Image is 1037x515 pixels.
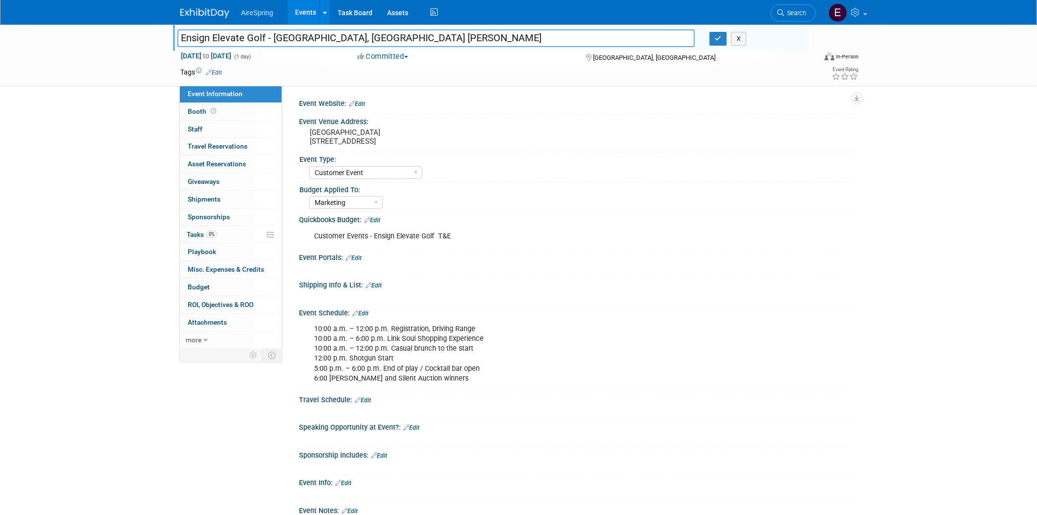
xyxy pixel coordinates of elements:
[349,101,365,107] a: Edit
[180,314,282,331] a: Attachments
[784,9,807,17] span: Search
[206,231,217,238] span: 0%
[307,227,749,246] div: Customer Events - Ensign Elevate Golf T&E
[206,69,222,76] a: Edit
[180,138,282,155] a: Travel Reservations
[403,424,420,431] a: Edit
[731,32,746,46] button: X
[180,121,282,138] a: Staff
[180,173,282,190] a: Giveaways
[188,213,230,221] span: Sponsorships
[180,103,282,120] a: Booth
[310,128,520,146] pre: [GEOGRAPHIC_DATA] [STREET_ADDRESS]
[299,212,857,225] div: Quickbooks Budget:
[233,53,251,60] span: (1 day)
[346,255,362,261] a: Edit
[355,397,371,404] a: Edit
[180,67,222,77] td: Tags
[180,279,282,296] a: Budget
[593,54,716,61] span: [GEOGRAPHIC_DATA], [GEOGRAPHIC_DATA]
[825,52,835,60] img: Format-Inperson.png
[180,261,282,278] a: Misc. Expenses & Credits
[180,208,282,226] a: Sponsorships
[188,195,221,203] span: Shipments
[180,243,282,260] a: Playbook
[299,152,852,164] div: Event Type:
[188,107,218,115] span: Booth
[186,336,201,344] span: more
[299,306,857,318] div: Event Schedule:
[241,9,273,17] span: AireSpring
[354,51,412,62] button: Committed
[836,53,859,60] div: In-Person
[180,155,282,173] a: Asset Reservations
[352,310,369,317] a: Edit
[187,231,217,238] span: Tasks
[299,448,857,461] div: Sponsorship Includes:
[209,107,218,115] span: Booth not reserved yet
[188,248,216,256] span: Playbook
[299,182,852,195] div: Budget Applied To:
[342,508,358,515] a: Edit
[180,296,282,313] a: ROI, Objectives & ROO
[771,4,816,22] a: Search
[188,318,227,326] span: Attachments
[188,265,264,273] span: Misc. Expenses & Credits
[299,96,857,109] div: Event Website:
[758,51,859,66] div: Event Format
[188,125,202,133] span: Staff
[832,67,859,72] div: Event Rating
[299,420,857,433] div: Speaking Opportunity at Event?:
[188,178,220,185] span: Giveaways
[364,217,380,224] a: Edit
[188,283,210,291] span: Budget
[299,475,857,488] div: Event Info:
[299,278,857,290] div: Shipping Info & List:
[188,142,247,150] span: Travel Reservations
[180,8,229,18] img: ExhibitDay
[180,85,282,103] a: Event Information
[371,452,387,459] a: Edit
[262,349,282,361] td: Toggle Event Tabs
[188,160,246,168] span: Asset Reservations
[188,301,253,309] span: ROI, Objectives & ROO
[829,3,847,22] img: erica arjona
[245,349,262,361] td: Personalize Event Tab Strip
[366,282,382,289] a: Edit
[307,319,749,388] div: 10:00 a.m. – 12:00 p.m. Registration, Driving Range 10:00 a.m. – 6:00 p.m. Link Soul Shopping Exp...
[180,226,282,243] a: Tasks0%
[188,90,243,98] span: Event Information
[180,191,282,208] a: Shipments
[299,114,857,127] div: Event Venue Address:
[299,392,857,405] div: Travel Schedule:
[335,480,351,487] a: Edit
[180,332,282,349] a: more
[299,250,857,263] div: Event Portals:
[201,52,211,60] span: to
[180,51,232,60] span: [DATE] [DATE]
